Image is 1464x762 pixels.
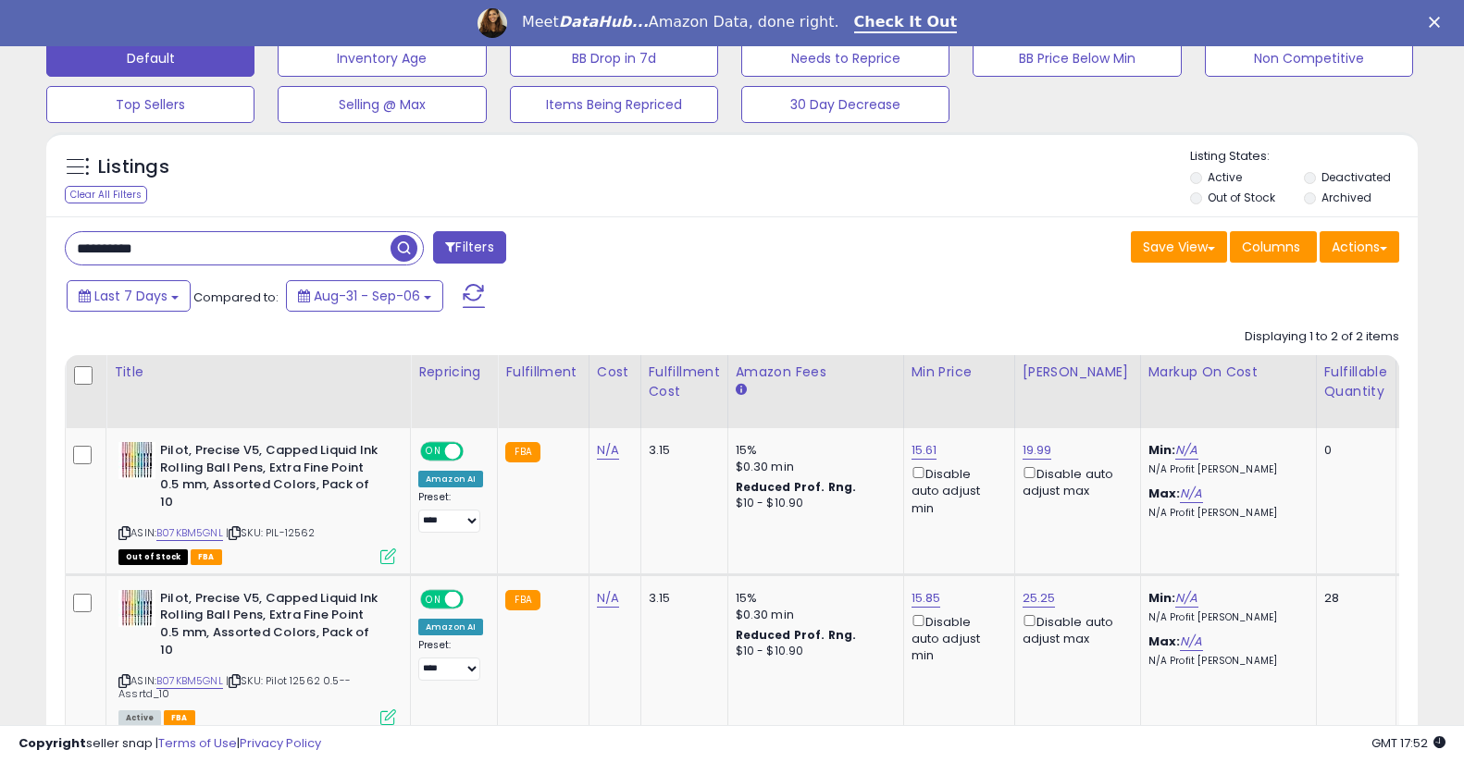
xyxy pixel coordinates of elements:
[1180,633,1202,651] a: N/A
[522,13,839,31] div: Meet Amazon Data, done right.
[19,734,86,752] strong: Copyright
[118,549,188,565] span: All listings that are currently out of stock and unavailable for purchase on Amazon
[46,40,254,77] button: Default
[191,549,222,565] span: FBA
[649,590,713,607] div: 3.15
[19,735,321,753] div: seller snap | |
[597,363,633,382] div: Cost
[912,441,937,460] a: 15.61
[912,589,941,608] a: 15.85
[597,441,619,460] a: N/A
[94,287,167,305] span: Last 7 Days
[433,231,505,264] button: Filters
[156,673,223,689] a: B07KBM5GNL
[118,442,396,562] div: ASIN:
[1205,40,1413,77] button: Non Competitive
[1324,442,1382,459] div: 0
[418,491,483,533] div: Preset:
[286,280,443,312] button: Aug-31 - Sep-06
[973,40,1181,77] button: BB Price Below Min
[1321,190,1371,205] label: Archived
[1242,238,1300,256] span: Columns
[118,590,396,723] div: ASIN:
[1023,589,1056,608] a: 25.25
[597,589,619,608] a: N/A
[736,644,889,659] div: $10 - $10.90
[741,40,949,77] button: Needs to Reprice
[118,673,351,701] span: | SKU: Pilot 12562 0.5--Assrtd_10
[1324,363,1388,401] div: Fulfillable Quantity
[164,710,195,726] span: FBA
[158,734,237,752] a: Terms of Use
[1245,328,1399,346] div: Displaying 1 to 2 of 2 items
[1148,507,1302,520] p: N/A Profit [PERSON_NAME]
[510,86,718,123] button: Items Being Repriced
[422,444,445,460] span: ON
[118,590,155,627] img: 51XIEwmG1BL._SL40_.jpg
[912,611,1000,665] div: Disable auto adjust min
[160,442,385,515] b: Pilot, Precise V5, Capped Liquid Ink Rolling Ball Pens, Extra Fine Point 0.5 mm, Assorted Colors,...
[1175,441,1197,460] a: N/A
[1131,231,1227,263] button: Save View
[226,525,316,540] span: | SKU: PIL-12562
[65,186,147,203] div: Clear All Filters
[1148,655,1302,668] p: N/A Profit [PERSON_NAME]
[98,154,169,180] h5: Listings
[461,591,490,607] span: OFF
[1148,363,1309,382] div: Markup on Cost
[505,363,580,382] div: Fulfillment
[1230,231,1317,263] button: Columns
[1371,734,1445,752] span: 2025-09-15 17:52 GMT
[736,363,896,382] div: Amazon Fees
[118,442,155,479] img: 51XIEwmG1BL._SL40_.jpg
[1023,441,1052,460] a: 19.99
[418,363,490,382] div: Repricing
[156,525,223,541] a: B07KBM5GNL
[1175,589,1197,608] a: N/A
[418,471,483,487] div: Amazon AI
[1140,355,1316,428] th: The percentage added to the cost of goods (COGS) that forms the calculator for Min & Max prices.
[1148,463,1302,476] p: N/A Profit [PERSON_NAME]
[1148,633,1181,650] b: Max:
[314,287,420,305] span: Aug-31 - Sep-06
[1023,463,1126,499] div: Disable auto adjust max
[240,734,321,752] a: Privacy Policy
[736,590,889,607] div: 15%
[559,13,649,31] i: DataHub...
[505,442,540,462] small: FBA
[461,444,490,460] span: OFF
[1429,17,1447,28] div: Close
[1208,190,1275,205] label: Out of Stock
[649,442,713,459] div: 3.15
[67,280,191,312] button: Last 7 Days
[736,442,889,459] div: 15%
[1320,231,1399,263] button: Actions
[1023,611,1126,647] div: Disable auto adjust max
[278,86,486,123] button: Selling @ Max
[114,363,403,382] div: Title
[912,463,1000,517] div: Disable auto adjust min
[510,40,718,77] button: BB Drop in 7d
[736,459,889,475] div: $0.30 min
[1180,485,1202,503] a: N/A
[1148,589,1176,607] b: Min:
[741,86,949,123] button: 30 Day Decrease
[46,86,254,123] button: Top Sellers
[418,639,483,681] div: Preset:
[478,8,507,38] img: Profile image for Georgie
[278,40,486,77] button: Inventory Age
[649,363,720,401] div: Fulfillment Cost
[1324,590,1382,607] div: 28
[193,289,279,306] span: Compared to:
[1321,169,1391,185] label: Deactivated
[422,591,445,607] span: ON
[118,710,161,726] span: All listings currently available for purchase on Amazon
[1208,169,1242,185] label: Active
[912,363,1007,382] div: Min Price
[736,382,747,399] small: Amazon Fees.
[736,496,889,511] div: $10 - $10.90
[854,13,958,33] a: Check It Out
[736,479,857,495] b: Reduced Prof. Rng.
[160,590,385,663] b: Pilot, Precise V5, Capped Liquid Ink Rolling Ball Pens, Extra Fine Point 0.5 mm, Assorted Colors,...
[1023,363,1133,382] div: [PERSON_NAME]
